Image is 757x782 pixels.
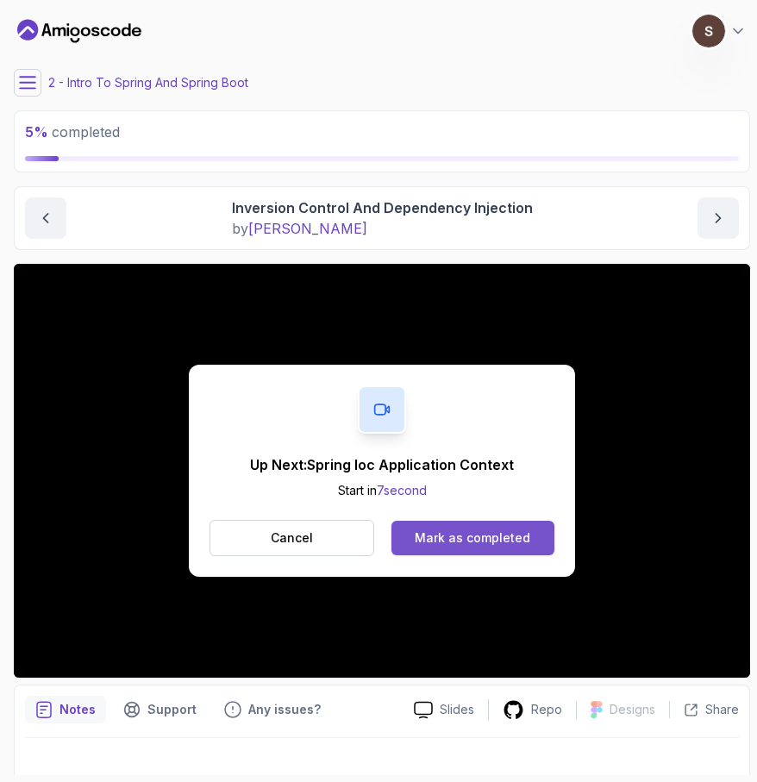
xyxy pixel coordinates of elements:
[59,701,96,718] p: Notes
[248,701,321,718] p: Any issues?
[250,454,514,475] p: Up Next: Spring Ioc Application Context
[14,264,750,678] iframe: 2 - Inversion Control and Dependency Injection
[250,482,514,499] p: Start in
[113,696,207,723] button: Support button
[669,701,739,718] button: Share
[691,14,747,48] button: user profile image
[271,529,313,547] p: Cancel
[377,483,427,497] span: 7 second
[232,218,533,239] p: by
[415,529,530,547] div: Mark as completed
[610,701,655,718] p: Designs
[25,123,48,141] span: 5 %
[48,74,248,91] p: 2 - Intro To Spring And Spring Boot
[400,701,488,719] a: Slides
[17,17,141,45] a: Dashboard
[440,701,474,718] p: Slides
[248,220,367,237] span: [PERSON_NAME]
[214,696,331,723] button: Feedback button
[531,701,562,718] p: Repo
[698,197,739,239] button: next content
[391,521,554,555] button: Mark as completed
[692,15,725,47] img: user profile image
[210,520,374,556] button: Cancel
[489,699,576,721] a: Repo
[147,701,197,718] p: Support
[25,197,66,239] button: previous content
[705,701,739,718] p: Share
[25,123,120,141] span: completed
[25,696,106,723] button: notes button
[232,197,533,218] p: Inversion Control And Dependency Injection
